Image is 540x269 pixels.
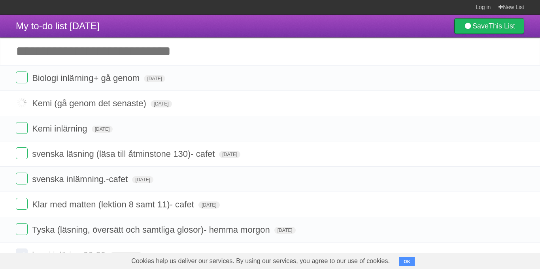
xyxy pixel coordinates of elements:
span: No due date [110,252,142,259]
label: Done [16,173,28,184]
span: [DATE] [144,75,165,82]
label: Done [16,71,28,83]
label: Done [16,97,28,109]
b: This List [489,22,515,30]
span: [DATE] [198,201,220,209]
span: [DATE] [132,176,153,183]
span: kemi inläring 26-30 [32,250,108,260]
span: Cookies help us deliver our services. By using our services, you agree to our use of cookies. [123,253,398,269]
a: SaveThis List [454,18,524,34]
button: OK [399,257,415,266]
span: svenska inlämning.-cafet [32,174,130,184]
label: Done [16,122,28,134]
span: svenska läsning (läsa till åtminstone 130)- cafet [32,149,217,159]
span: [DATE] [219,151,240,158]
span: Kemi (gå genom det senaste) [32,98,148,108]
span: [DATE] [92,126,113,133]
span: Tyska (läsning, översätt och samtliga glosor)- hemma morgon [32,225,272,235]
span: Klar med matten (lektion 8 samt 11)- cafet [32,199,196,209]
span: [DATE] [274,227,296,234]
span: My to-do list [DATE] [16,21,100,31]
label: Done [16,248,28,260]
span: Biologi inlärning+ gå genom [32,73,142,83]
span: [DATE] [151,100,172,107]
label: Done [16,223,28,235]
label: Done [16,147,28,159]
span: Kemi inlärning [32,124,89,134]
label: Done [16,198,28,210]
